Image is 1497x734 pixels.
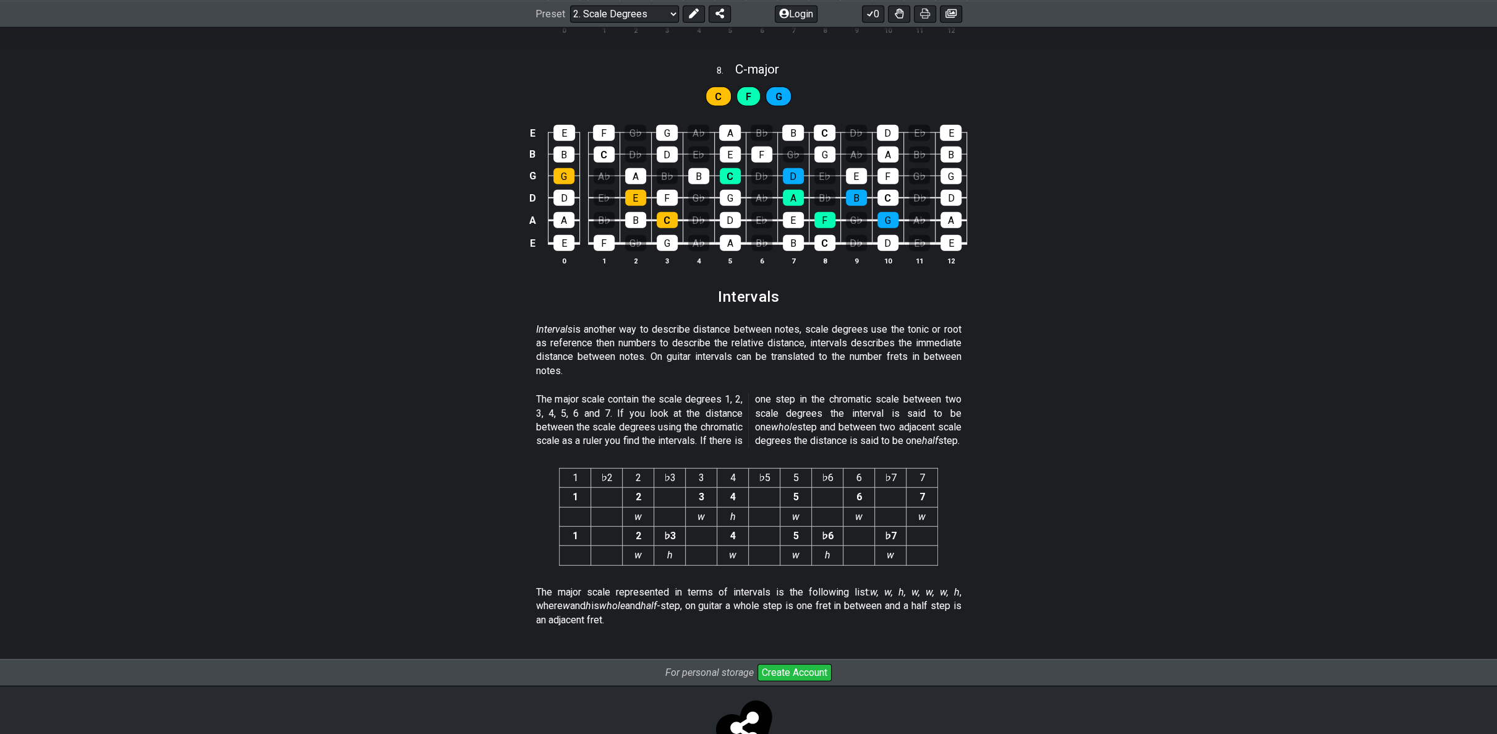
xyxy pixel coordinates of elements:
[553,212,574,228] div: A
[593,125,615,141] div: F
[771,421,797,433] em: whole
[634,511,642,523] em: w
[775,88,782,106] span: First enable full edit mode to edit
[877,168,898,184] div: F
[720,212,741,228] div: D
[688,125,709,141] div: A♭
[667,549,673,561] em: h
[709,5,731,22] button: Share Preset
[634,549,642,561] em: w
[840,254,872,267] th: 9
[908,125,930,141] div: E♭
[846,147,867,163] div: A♭
[746,23,777,36] th: 6
[856,491,862,503] strong: 6
[846,235,867,251] div: D♭
[525,165,540,187] td: G
[594,147,615,163] div: C
[782,125,804,141] div: B
[636,491,641,503] strong: 2
[940,190,962,206] div: D
[699,491,704,503] strong: 3
[814,235,835,251] div: C
[553,190,574,206] div: D
[657,190,678,206] div: F
[686,468,717,487] th: 3
[887,549,894,561] em: w
[525,143,540,165] td: B
[843,468,875,487] th: 6
[909,190,930,206] div: D♭
[594,168,615,184] div: A♭
[620,23,651,36] th: 2
[877,212,898,228] div: G
[641,600,657,612] em: half
[914,5,936,22] button: Print
[625,212,646,228] div: B
[657,147,678,163] div: D
[783,190,804,206] div: A
[877,125,898,141] div: D
[714,23,746,36] th: 5
[625,190,646,206] div: E
[909,212,930,228] div: A♭
[536,393,962,448] p: The major scale contain the scale degrees 1, 2, 3, 4, 5, 6 and 7. If you look at the distance bet...
[870,586,960,598] em: w, w, h, w, w, w, h
[536,323,962,378] p: is another way to describe distance between notes, scale degrees use the tonic or root as referen...
[720,168,741,184] div: C
[751,168,772,184] div: D♭
[875,468,906,487] th: ♭7
[588,23,620,36] th: 1
[688,168,709,184] div: B
[783,168,804,184] div: D
[688,147,709,163] div: E♭
[846,168,867,184] div: E
[573,530,578,542] strong: 1
[553,168,574,184] div: G
[825,549,830,561] em: h
[909,168,930,184] div: G♭
[525,187,540,209] td: D
[940,212,962,228] div: A
[683,23,714,36] th: 4
[903,254,935,267] th: 11
[877,190,898,206] div: C
[535,8,565,20] span: Preset
[697,511,705,523] em: w
[935,23,966,36] th: 12
[751,147,772,163] div: F
[783,147,804,163] div: G♭
[717,64,735,78] span: 8 .
[792,511,800,523] em: w
[751,125,772,141] div: B♭
[665,667,754,678] i: For personal storage
[877,147,898,163] div: A
[885,530,897,542] strong: ♭7
[654,468,686,487] th: ♭3
[715,88,722,106] span: First enable full edit mode to edit
[862,5,884,22] button: 0
[935,254,966,267] th: 12
[563,600,570,612] em: w
[573,491,578,503] strong: 1
[846,212,867,228] div: G♭
[656,125,678,141] div: G
[814,168,835,184] div: E♭
[548,254,580,267] th: 0
[749,468,780,487] th: ♭5
[718,290,779,304] h2: Intervals
[730,511,736,523] em: h
[594,212,615,228] div: B♭
[688,212,709,228] div: D♭
[909,147,930,163] div: B♭
[814,190,835,206] div: B♭
[651,254,683,267] th: 3
[657,235,678,251] div: G
[625,125,646,141] div: G♭
[780,468,812,487] th: 5
[903,23,935,36] th: 11
[792,549,800,561] em: w
[809,23,840,36] th: 8
[822,530,834,542] strong: ♭6
[793,530,799,542] strong: 5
